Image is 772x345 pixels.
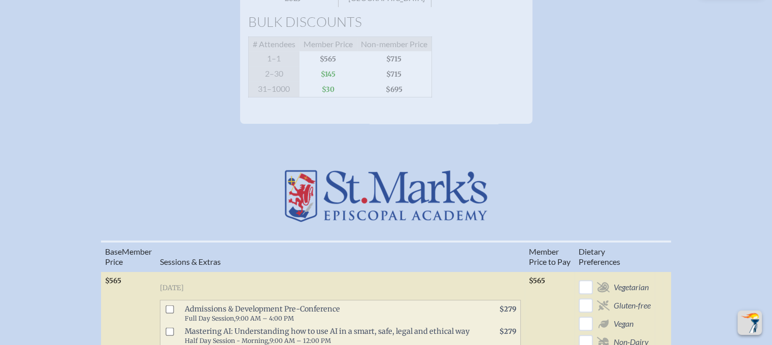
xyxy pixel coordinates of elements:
span: Vegetarian [614,282,649,292]
span: Member Price [299,37,357,52]
span: $715 [357,51,432,66]
button: Scroll Top [737,310,762,335]
span: [DATE] [160,284,184,292]
span: $565 [105,277,121,285]
span: $715 [357,66,432,82]
span: $30 [299,82,357,97]
span: $279 [499,305,516,314]
span: 9:00 AM – 12:00 PM [270,337,331,344]
th: Member Price to Pay [525,241,575,271]
span: er [145,247,152,256]
span: Non-member Price [357,37,432,52]
span: Gluten-free [614,300,651,310]
span: Full Day Session, [185,315,236,322]
img: To the top [740,313,760,333]
span: $565 [299,51,357,66]
img: St. Mark’s Episcopal Academy [285,168,488,222]
span: 9:00 AM – 4:00 PM [236,315,294,322]
span: 31–1000 [248,82,299,97]
span: # Attendees [248,37,299,52]
th: Sessions & Extras [156,241,525,271]
span: ary Preferences [579,247,620,266]
span: Price [105,257,123,266]
span: $145 [299,66,357,82]
h1: Bulk Discounts [248,15,524,29]
span: Base [105,247,122,256]
span: 1–1 [248,51,299,66]
span: Vegan [614,319,633,329]
th: Memb [101,241,156,271]
span: 2–30 [248,66,299,82]
th: Diet [575,241,655,271]
span: $279 [499,327,516,336]
span: Half Day Session - Morning, [185,337,270,344]
span: Admissions & Development Pre-Conference [181,302,476,325]
span: $565 [529,277,545,285]
span: $695 [357,82,432,97]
